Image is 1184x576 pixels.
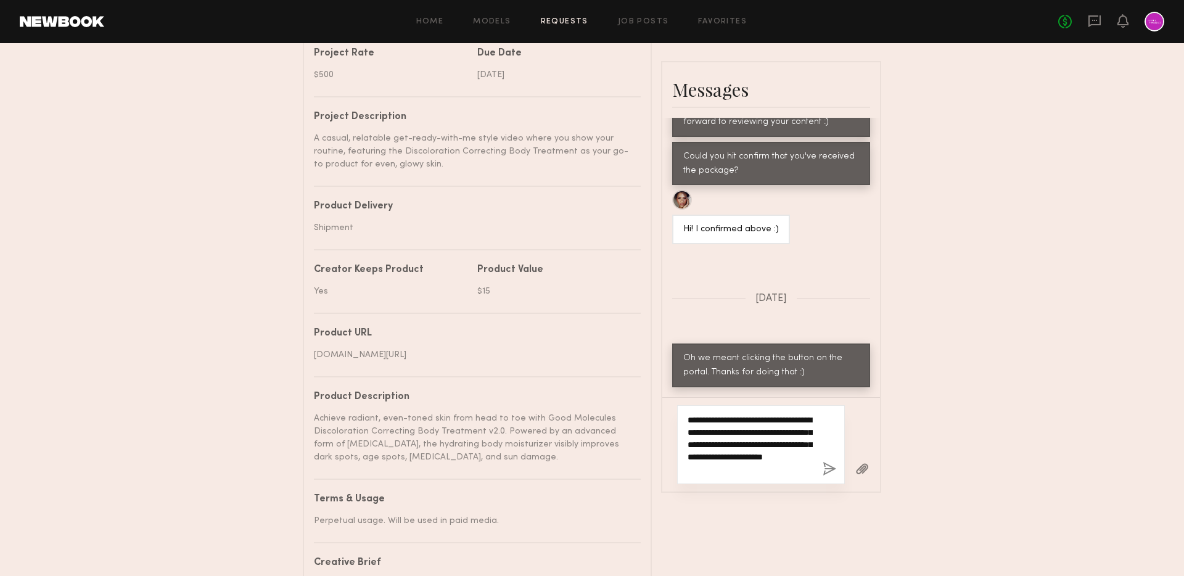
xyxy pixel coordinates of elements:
div: Creative Brief [314,558,631,568]
div: Due Date [477,49,631,59]
div: [DATE] [477,68,631,81]
div: [DOMAIN_NAME][URL] [314,348,631,361]
div: Yes [314,285,468,298]
div: Achieve radiant, even-toned skin from head to toe with Good Molecules Discoloration Correcting Bo... [314,412,631,464]
a: Requests [541,18,588,26]
a: Favorites [698,18,747,26]
a: Models [473,18,511,26]
div: A casual, relatable get-ready-with-me style video where you show your routine, featuring the Disc... [314,132,631,171]
div: $15 [477,285,631,298]
div: Hi! I confirmed above :) [683,223,779,237]
div: Creator Keeps Product [314,265,468,275]
div: Product URL [314,329,631,339]
div: Oh we meant clicking the button on the portal. Thanks for doing that :) [683,352,859,380]
span: [DATE] [755,294,787,304]
div: Could you hit confirm that you've received the package? [683,150,859,178]
div: Project Description [314,112,631,122]
div: Product Delivery [314,202,631,212]
a: Home [416,18,444,26]
div: Messages [672,77,870,102]
a: Job Posts [618,18,669,26]
div: Terms & Usage [314,495,631,504]
div: Product Description [314,392,631,402]
div: Product Value [477,265,631,275]
div: Project Rate [314,49,468,59]
div: Perpetual usage. Will be used in paid media. [314,514,631,527]
div: Shipment [314,221,631,234]
div: $500 [314,68,468,81]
